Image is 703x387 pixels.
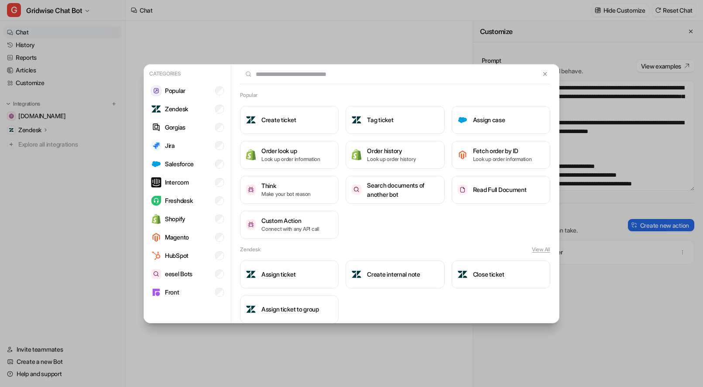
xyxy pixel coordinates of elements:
h3: Assign ticket to group [261,305,319,314]
h2: Zendesk [240,246,260,253]
button: Order look upOrder look upLook up order information [240,141,339,169]
button: Assign caseAssign case [452,106,550,134]
p: Look up order information [473,155,532,163]
h3: Fetch order by ID [473,146,532,155]
img: Think [246,185,256,195]
button: ThinkThinkMake your bot reason [240,176,339,204]
button: Close ticketClose ticket [452,260,550,288]
img: Tag ticket [351,115,362,125]
p: Front [165,288,179,297]
p: eesel Bots [165,269,192,278]
img: Order look up [246,149,256,161]
img: Assign ticket [246,269,256,280]
h3: Read Full Document [473,185,527,194]
h2: Popular [240,91,257,99]
h3: Create ticket [261,115,296,124]
img: Custom Action [246,219,256,229]
button: Assign ticketAssign ticket [240,260,339,288]
p: Look up order history [367,155,415,163]
h3: Think [261,181,311,190]
p: Connect with any API call [261,225,319,233]
h3: Order history [367,146,415,155]
p: Make your bot reason [261,190,311,198]
p: Gorgias [165,123,185,132]
p: Zendesk [165,104,188,113]
h3: Assign case [473,115,505,124]
button: Search documents of another botSearch documents of another bot [346,176,444,204]
img: Search documents of another bot [351,185,362,195]
button: Create internal noteCreate internal note [346,260,444,288]
button: Assign ticket to groupAssign ticket to group [240,295,339,323]
img: Fetch order by ID [457,150,468,160]
img: Create ticket [246,115,256,125]
h3: Assign ticket [261,270,295,279]
button: Fetch order by IDFetch order by IDLook up order information [452,141,550,169]
p: Categories [147,68,227,79]
p: Intercom [165,178,189,187]
img: Order history [351,149,362,161]
img: Read Full Document [457,185,468,195]
p: HubSpot [165,251,189,260]
button: Order historyOrder historyLook up order history [346,141,444,169]
h3: Custom Action [261,216,319,225]
h3: Order look up [261,146,320,155]
img: Create internal note [351,269,362,280]
button: Read Full DocumentRead Full Document [452,176,550,204]
button: Custom ActionCustom ActionConnect with any API call [240,211,339,239]
p: Jira [165,141,175,150]
p: Shopify [165,214,185,223]
p: Magento [165,233,189,242]
button: Create ticketCreate ticket [240,106,339,134]
button: Tag ticketTag ticket [346,106,444,134]
h3: Search documents of another bot [367,181,439,199]
h3: Tag ticket [367,115,393,124]
p: Popular [165,86,185,95]
img: Assign case [457,115,468,125]
button: View All [532,246,550,253]
h3: Create internal note [367,270,420,279]
img: Close ticket [457,269,468,280]
h3: Close ticket [473,270,504,279]
p: Salesforce [165,159,194,168]
img: Assign ticket to group [246,304,256,315]
p: Look up order information [261,155,320,163]
p: Freshdesk [165,196,192,205]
